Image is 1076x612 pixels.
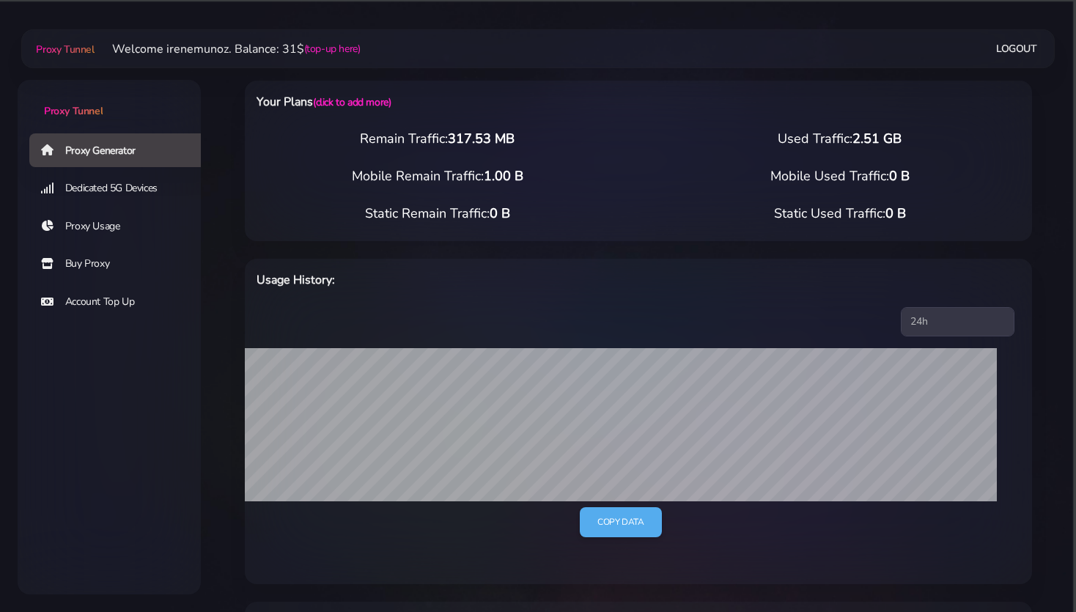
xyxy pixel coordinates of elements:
[638,204,1041,224] div: Static Used Traffic:
[257,92,695,111] h6: Your Plans
[889,167,910,185] span: 0 B
[236,166,638,186] div: Mobile Remain Traffic:
[257,270,695,290] h6: Usage History:
[29,247,213,281] a: Buy Proxy
[18,80,201,119] a: Proxy Tunnel
[33,37,94,61] a: Proxy Tunnel
[580,507,661,537] a: Copy data
[29,133,213,167] a: Proxy Generator
[1005,541,1058,594] iframe: Webchat Widget
[852,130,902,147] span: 2.51 GB
[29,172,213,205] a: Dedicated 5G Devices
[29,210,213,243] a: Proxy Usage
[304,41,361,56] a: (top-up here)
[484,167,523,185] span: 1.00 B
[236,129,638,149] div: Remain Traffic:
[95,40,361,58] li: Welcome irenemunoz. Balance: 31$
[490,204,510,222] span: 0 B
[638,129,1041,149] div: Used Traffic:
[313,95,391,109] a: (click to add more)
[996,35,1037,62] a: Logout
[44,104,103,118] span: Proxy Tunnel
[448,130,515,147] span: 317.53 MB
[29,285,213,319] a: Account Top Up
[638,166,1041,186] div: Mobile Used Traffic:
[236,204,638,224] div: Static Remain Traffic:
[36,43,94,56] span: Proxy Tunnel
[885,204,906,222] span: 0 B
